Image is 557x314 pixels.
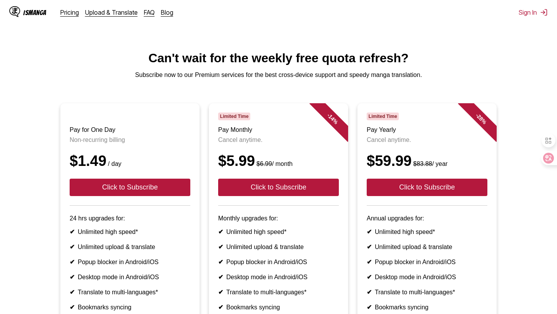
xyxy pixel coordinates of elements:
b: ✔ [367,244,372,250]
button: Click to Subscribe [70,179,190,196]
div: IsManga [23,9,46,16]
p: Monthly upgrades for: [218,215,339,222]
li: Unlimited high speed* [367,228,487,236]
div: $59.99 [367,153,487,169]
a: FAQ [144,9,155,16]
h3: Pay for One Day [70,126,190,133]
b: ✔ [70,244,75,250]
p: Annual upgrades for: [367,215,487,222]
a: IsManga LogoIsManga [9,6,60,19]
li: Unlimited upload & translate [367,243,487,251]
button: Click to Subscribe [367,179,487,196]
p: 24 hrs upgrades for: [70,215,190,222]
a: Pricing [60,9,79,16]
b: ✔ [367,259,372,265]
li: Translate to multi-languages* [218,288,339,296]
span: Limited Time [218,113,250,120]
div: $1.49 [70,153,190,169]
p: Cancel anytime. [367,137,487,143]
b: ✔ [218,259,223,265]
b: ✔ [218,274,223,280]
li: Desktop mode in Android/iOS [70,273,190,281]
b: ✔ [218,244,223,250]
img: IsManga Logo [9,6,20,17]
b: ✔ [367,289,372,295]
li: Popup blocker in Android/iOS [70,258,190,266]
h1: Can't wait for the weekly free quota refresh? [6,51,551,65]
li: Unlimited upload & translate [218,243,339,251]
li: Translate to multi-languages* [70,288,190,296]
b: ✔ [218,304,223,311]
b: ✔ [218,229,223,235]
li: Popup blocker in Android/iOS [218,258,339,266]
b: ✔ [70,304,75,311]
div: - 14 % [309,96,356,142]
li: Desktop mode in Android/iOS [367,273,487,281]
div: - 28 % [458,96,504,142]
li: Unlimited high speed* [70,228,190,236]
p: Non-recurring billing [70,137,190,143]
b: ✔ [70,229,75,235]
a: Upload & Translate [85,9,138,16]
small: / month [255,160,292,167]
li: Unlimited upload & translate [70,243,190,251]
li: Bookmarks syncing [367,304,487,311]
b: ✔ [70,289,75,295]
h3: Pay Yearly [367,126,487,133]
li: Desktop mode in Android/iOS [218,273,339,281]
b: ✔ [70,259,75,265]
h3: Pay Monthly [218,126,339,133]
li: Unlimited high speed* [218,228,339,236]
small: / day [106,160,121,167]
li: Bookmarks syncing [70,304,190,311]
img: Sign out [540,9,548,16]
b: ✔ [218,289,223,295]
li: Bookmarks syncing [218,304,339,311]
small: / year [412,160,448,167]
button: Click to Subscribe [218,179,339,196]
b: ✔ [70,274,75,280]
button: Sign In [519,9,548,16]
span: Limited Time [367,113,399,120]
s: $6.99 [256,160,272,167]
s: $83.88 [413,160,432,167]
li: Popup blocker in Android/iOS [367,258,487,266]
p: Cancel anytime. [218,137,339,143]
div: $5.99 [218,153,339,169]
b: ✔ [367,229,372,235]
li: Translate to multi-languages* [367,288,487,296]
p: Subscribe now to our Premium services for the best cross-device support and speedy manga translat... [6,72,551,78]
a: Blog [161,9,173,16]
b: ✔ [367,304,372,311]
b: ✔ [367,274,372,280]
